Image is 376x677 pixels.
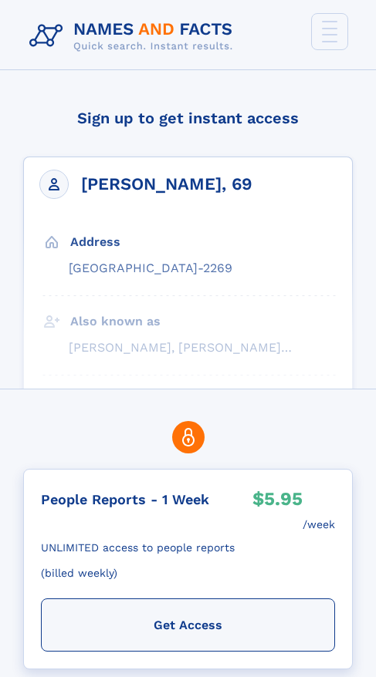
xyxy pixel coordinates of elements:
h4: Sign up to get instant access [23,95,353,141]
div: Get Access [41,598,335,652]
div: People Reports - 1 Week [41,487,244,512]
div: UNLIMITED access to people reports (billed weekly) [41,535,244,586]
div: /week [303,510,335,539]
div: $5.95 [252,487,303,539]
img: Logo Names and Facts [23,15,246,57]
